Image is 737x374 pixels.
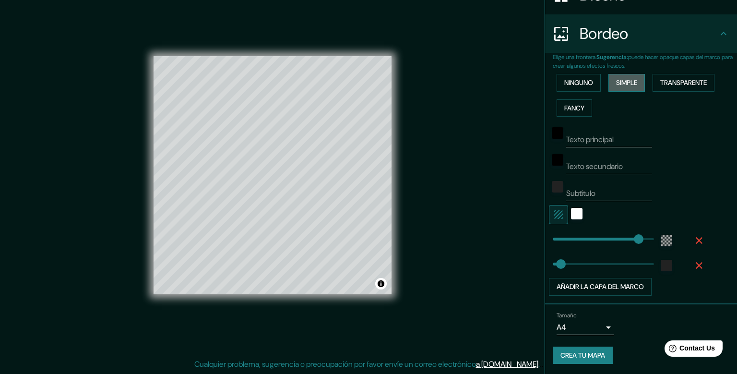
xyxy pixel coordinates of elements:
[375,278,387,290] button: Atribución de choques
[608,74,645,92] button: Simple
[653,74,714,92] button: Transparente
[553,53,737,70] p: Elige una frontera. puede hacer opaque capas del marco para crear algunos efectos frescos.
[552,154,563,166] button: negro
[580,24,718,43] h4: Bordeo
[541,359,543,370] div: .
[540,359,541,370] div: .
[552,181,563,193] button: color-222222
[476,359,538,369] a: a [DOMAIN_NAME]
[557,99,592,117] button: Fancy
[661,235,672,246] button: color-55555544
[557,320,614,335] div: A4
[552,127,563,139] button: negro
[194,359,540,370] p: Cualquier problema, sugerencia o preocupación por favor envíe un correo electrónico .
[596,53,628,61] b: Sugerencia:
[652,337,726,363] iframe: Help widget launcher
[553,347,613,364] button: Crea tu mapa
[571,208,582,219] button: blanco
[557,74,601,92] button: Ninguno
[661,260,672,271] button: color-222222
[549,278,652,296] button: Añadir la capa del marco
[545,14,737,53] div: Bordeo
[557,311,576,319] label: Tamaño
